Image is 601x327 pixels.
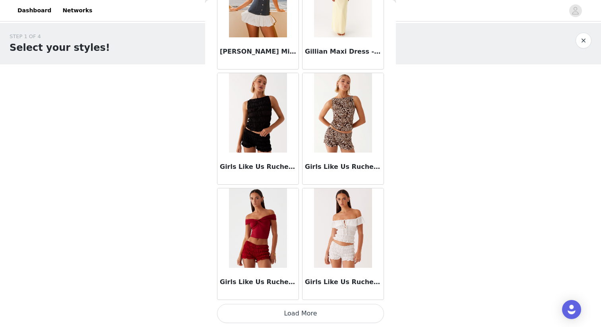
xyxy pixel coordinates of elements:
div: avatar [572,4,579,17]
h3: Girls Like Us Ruched Mini Shorts - Black [220,162,296,172]
a: Networks [58,2,97,19]
img: Girls Like Us Ruched Mini Shorts - Maroon [229,188,287,268]
h1: Select your styles! [10,41,110,55]
h3: Girls Like Us Ruched Mini Shorts - Leopard [305,162,381,172]
div: Open Intercom Messenger [562,300,581,319]
img: Girls Like Us Ruched Mini Shorts - Black [229,73,287,153]
h3: [PERSON_NAME] Mini Dress - Blue [220,47,296,56]
div: STEP 1 OF 4 [10,33,110,41]
img: Girls Like Us Ruched Mini Shorts - White [314,188,372,268]
img: Girls Like Us Ruched Mini Shorts - Leopard [314,73,372,153]
h3: Girls Like Us Ruched Mini Shorts - White [305,277,381,287]
h3: Girls Like Us Ruched Mini Shorts - Maroon [220,277,296,287]
h3: Gillian Maxi Dress - Yellow [305,47,381,56]
a: Dashboard [13,2,56,19]
button: Load More [217,304,384,323]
